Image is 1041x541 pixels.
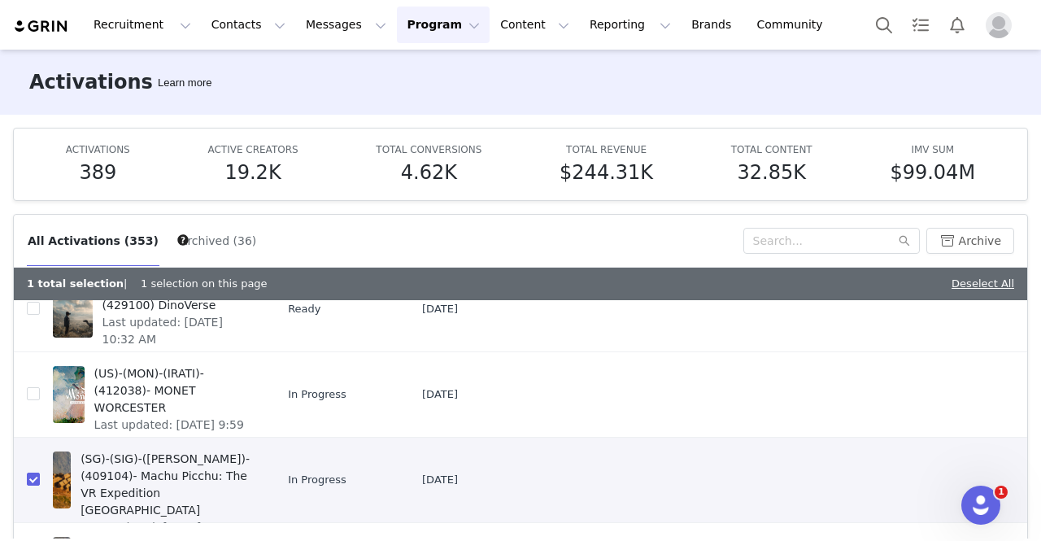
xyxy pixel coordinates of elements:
span: Last updated: [DATE] 10:32 AM [102,314,253,348]
img: placeholder-profile.jpg [986,12,1012,38]
span: Ready [288,301,320,317]
h5: 32.85K [738,158,806,187]
iframe: Intercom live chat [961,486,1000,525]
div: Tooltip anchor [155,75,215,91]
button: Recruitment [84,7,201,43]
button: Archived (36) [179,228,257,254]
a: Tasks [903,7,939,43]
h3: Activations [29,68,153,97]
div: Tooltip anchor [176,233,190,247]
a: Community [747,7,840,43]
button: All Activations (353) [27,228,159,254]
span: In Progress [288,472,346,488]
h5: 389 [79,158,116,187]
div: | 1 selection on this page [27,276,268,292]
a: (SG)-(SIG)-([PERSON_NAME])-(409104)- Machu Picchu: The VR Expedition [GEOGRAPHIC_DATA]Last update... [53,447,262,513]
span: ACTIVATIONS [66,144,130,155]
input: Search... [743,228,920,254]
img: grin logo [13,19,70,34]
button: Content [490,7,579,43]
h5: 4.62K [401,158,457,187]
span: [DATE] [422,386,458,403]
button: Profile [976,12,1028,38]
a: (US)-(ATL)-(IRATI)-(429100) DinoVerseLast updated: [DATE] 10:32 AM [53,277,262,342]
a: Brands [682,7,746,43]
span: IMV SUM [911,144,954,155]
h5: $99.04M [890,158,975,187]
span: ACTIVE CREATORS [207,144,298,155]
button: Messages [296,7,396,43]
span: Last updated: [DATE] 9:14 AM [81,519,252,536]
span: (SG)-(SIG)-([PERSON_NAME])-(409104)- Machu Picchu: The VR Expedition [GEOGRAPHIC_DATA] [81,451,252,519]
span: TOTAL REVENUE [566,144,647,155]
span: [DATE] [422,301,458,317]
button: Contacts [202,7,295,43]
span: TOTAL CONVERSIONS [376,144,481,155]
span: (US)-(MON)-(IRATI)-(412038)- MONET WORCESTER [94,365,253,417]
span: TOTAL CONTENT [731,144,812,155]
b: 1 total selection [27,277,124,290]
a: (US)-(MON)-(IRATI)-(412038)- MONET WORCESTERLast updated: [DATE] 9:59 AM [53,362,262,427]
button: Program [397,7,490,43]
span: Last updated: [DATE] 9:59 AM [94,417,253,451]
span: [DATE] [422,472,458,488]
a: Deselect All [952,277,1014,290]
span: In Progress [288,386,346,403]
i: icon: search [899,235,910,247]
button: Archive [926,228,1014,254]
h5: $244.31K [560,158,653,187]
button: Notifications [939,7,975,43]
button: Search [866,7,902,43]
button: Reporting [580,7,681,43]
span: 1 [995,486,1008,499]
h5: 19.2K [224,158,281,187]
